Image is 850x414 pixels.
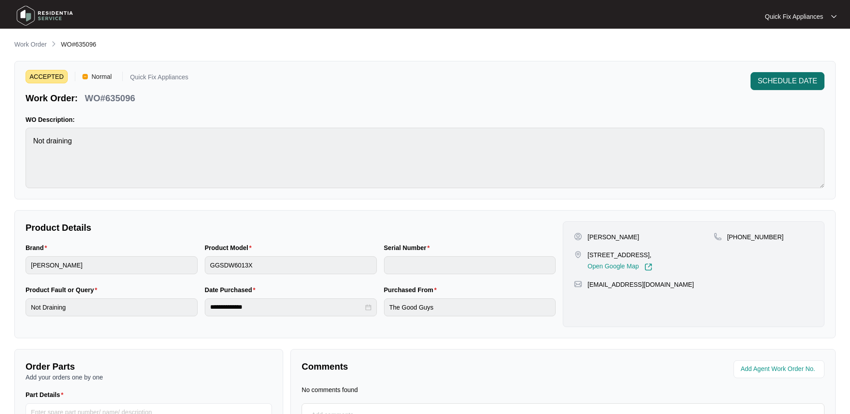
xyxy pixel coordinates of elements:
[13,40,48,50] a: Work Order
[26,285,101,294] label: Product Fault or Query
[587,263,652,271] a: Open Google Map
[26,115,824,124] p: WO Description:
[384,285,440,294] label: Purchased From
[587,280,694,289] p: [EMAIL_ADDRESS][DOMAIN_NAME]
[26,221,556,234] p: Product Details
[26,256,198,274] input: Brand
[384,256,556,274] input: Serial Number
[26,360,272,373] p: Order Parts
[714,233,722,241] img: map-pin
[574,250,582,259] img: map-pin
[644,263,652,271] img: Link-External
[82,74,88,79] img: Vercel Logo
[302,360,557,373] p: Comments
[26,70,68,83] span: ACCEPTED
[574,233,582,241] img: user-pin
[85,92,135,104] p: WO#635096
[130,74,188,83] p: Quick Fix Appliances
[384,243,433,252] label: Serial Number
[205,256,377,274] input: Product Model
[727,233,784,241] p: [PHONE_NUMBER]
[210,302,363,312] input: Date Purchased
[751,72,824,90] button: SCHEDULE DATE
[26,298,198,316] input: Product Fault or Query
[758,76,817,86] span: SCHEDULE DATE
[765,12,823,21] p: Quick Fix Appliances
[574,280,582,288] img: map-pin
[14,40,47,49] p: Work Order
[26,373,272,382] p: Add your orders one by one
[741,364,819,375] input: Add Agent Work Order No.
[50,40,57,47] img: chevron-right
[26,243,51,252] label: Brand
[587,233,639,241] p: [PERSON_NAME]
[26,390,67,399] label: Part Details
[26,92,78,104] p: Work Order:
[831,14,837,19] img: dropdown arrow
[13,2,76,29] img: residentia service logo
[587,250,652,259] p: [STREET_ADDRESS],
[205,243,255,252] label: Product Model
[61,41,96,48] span: WO#635096
[26,128,824,188] textarea: Not draining
[205,285,259,294] label: Date Purchased
[302,385,358,394] p: No comments found
[384,298,556,316] input: Purchased From
[88,70,115,83] span: Normal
